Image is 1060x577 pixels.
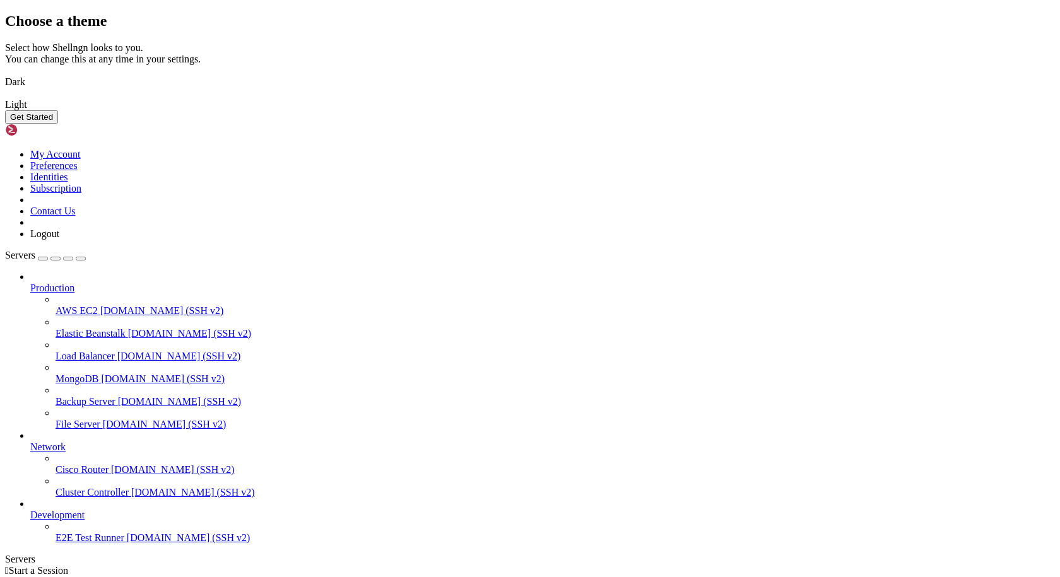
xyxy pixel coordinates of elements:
span: Elastic Beanstalk [56,328,126,339]
span: File Server [56,419,100,429]
li: E2E Test Runner [DOMAIN_NAME] (SSH v2) [56,521,1055,544]
h2: Choose a theme [5,13,1055,30]
span: Development [30,510,85,520]
a: MongoDB [DOMAIN_NAME] (SSH v2) [56,373,1055,385]
span: Load Balancer [56,351,115,361]
li: AWS EC2 [DOMAIN_NAME] (SSH v2) [56,294,1055,317]
span: [DOMAIN_NAME] (SSH v2) [117,351,241,361]
a: AWS EC2 [DOMAIN_NAME] (SSH v2) [56,305,1055,317]
span: [DOMAIN_NAME] (SSH v2) [127,532,250,543]
span: Production [30,283,74,293]
a: Backup Server [DOMAIN_NAME] (SSH v2) [56,396,1055,407]
span: Servers [5,250,35,260]
li: MongoDB [DOMAIN_NAME] (SSH v2) [56,362,1055,385]
a: Production [30,283,1055,294]
a: E2E Test Runner [DOMAIN_NAME] (SSH v2) [56,532,1055,544]
a: Elastic Beanstalk [DOMAIN_NAME] (SSH v2) [56,328,1055,339]
li: Cisco Router [DOMAIN_NAME] (SSH v2) [56,453,1055,475]
a: Cisco Router [DOMAIN_NAME] (SSH v2) [56,464,1055,475]
img: Shellngn [5,124,78,136]
a: Servers [5,250,86,260]
div: Select how Shellngn looks to you. You can change this at any time in your settings. [5,42,1055,65]
span: [DOMAIN_NAME] (SSH v2) [131,487,255,498]
span: Cisco Router [56,464,109,475]
span: Backup Server [56,396,115,407]
div: Dark [5,76,1055,88]
span: Cluster Controller [56,487,129,498]
li: Load Balancer [DOMAIN_NAME] (SSH v2) [56,339,1055,362]
a: Load Balancer [DOMAIN_NAME] (SSH v2) [56,351,1055,362]
a: Subscription [30,183,81,194]
span: [DOMAIN_NAME] (SSH v2) [111,464,235,475]
a: File Server [DOMAIN_NAME] (SSH v2) [56,419,1055,430]
li: Production [30,271,1055,430]
a: Preferences [30,160,78,171]
a: My Account [30,149,81,160]
span: [DOMAIN_NAME] (SSH v2) [101,373,225,384]
span: AWS EC2 [56,305,98,316]
li: Network [30,430,1055,498]
span: Start a Session [9,565,68,576]
span: Network [30,441,66,452]
a: Development [30,510,1055,521]
li: Elastic Beanstalk [DOMAIN_NAME] (SSH v2) [56,317,1055,339]
li: Cluster Controller [DOMAIN_NAME] (SSH v2) [56,475,1055,498]
a: Logout [30,228,59,239]
div: Servers [5,554,1055,565]
span: [DOMAIN_NAME] (SSH v2) [103,419,227,429]
span:  [5,565,9,576]
li: Backup Server [DOMAIN_NAME] (SSH v2) [56,385,1055,407]
li: Development [30,498,1055,544]
span: MongoDB [56,373,98,384]
button: Get Started [5,110,58,124]
a: Cluster Controller [DOMAIN_NAME] (SSH v2) [56,487,1055,498]
div: Light [5,99,1055,110]
a: Contact Us [30,206,76,216]
span: [DOMAIN_NAME] (SSH v2) [100,305,224,316]
a: Network [30,441,1055,453]
span: [DOMAIN_NAME] (SSH v2) [118,396,242,407]
span: E2E Test Runner [56,532,124,543]
span: [DOMAIN_NAME] (SSH v2) [128,328,252,339]
a: Identities [30,172,68,182]
li: File Server [DOMAIN_NAME] (SSH v2) [56,407,1055,430]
